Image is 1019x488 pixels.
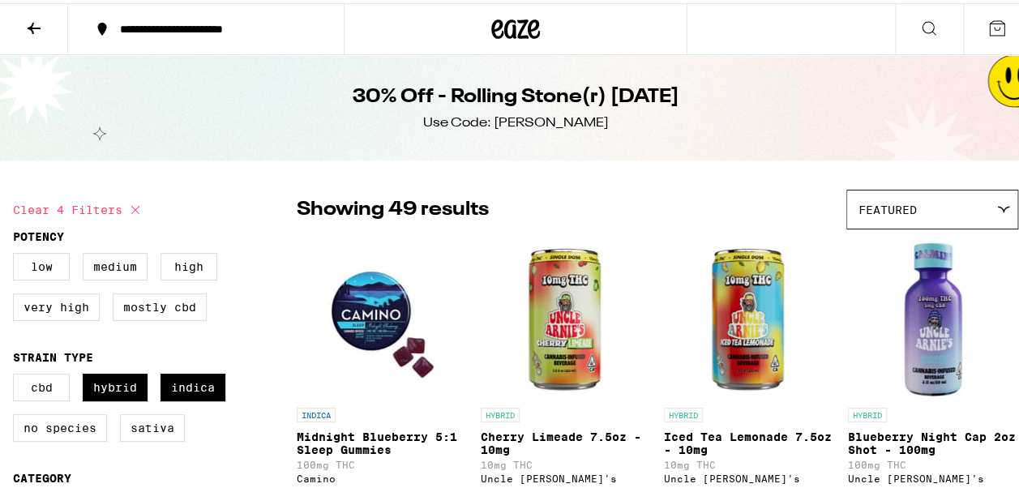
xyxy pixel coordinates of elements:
label: No Species [13,411,107,439]
legend: Potency [13,227,64,240]
img: Uncle Arnie's - Blueberry Night Cap 2oz Shot - 100mg [852,234,1014,396]
label: Mostly CBD [113,290,207,318]
div: Uncle [PERSON_NAME]'s [481,470,652,481]
label: CBD [13,370,70,398]
p: 10mg THC [664,456,835,467]
p: Iced Tea Lemonade 7.5oz - 10mg [664,427,835,453]
p: Midnight Blueberry 5:1 Sleep Gummies [297,427,468,453]
p: 10mg THC [481,456,652,467]
label: Sativa [120,411,185,439]
p: HYBRID [481,405,520,419]
img: Uncle Arnie's - Cherry Limeade 7.5oz - 10mg [485,234,647,396]
p: HYBRID [664,405,703,419]
span: Featured [858,200,917,213]
p: 100mg THC [848,456,1019,467]
p: HYBRID [848,405,887,419]
div: Camino [297,470,468,481]
span: Hi. Need any help? [10,11,117,24]
div: Uncle [PERSON_NAME]'s [848,470,1019,481]
button: Clear 4 filters [13,186,145,227]
p: 100mg THC [297,456,468,467]
legend: Strain Type [13,348,93,361]
div: Use Code: [PERSON_NAME] [423,111,609,129]
label: Hybrid [83,370,148,398]
p: INDICA [297,405,336,419]
label: Indica [161,370,225,398]
label: High [161,250,217,277]
div: Uncle [PERSON_NAME]'s [664,470,835,481]
label: Low [13,250,70,277]
p: Cherry Limeade 7.5oz - 10mg [481,427,652,453]
img: Camino - Midnight Blueberry 5:1 Sleep Gummies [301,234,463,396]
legend: Category [13,469,71,482]
label: Very High [13,290,100,318]
p: Blueberry Night Cap 2oz Shot - 100mg [848,427,1019,453]
h1: 30% Off - Rolling Stone(r) [DATE] [353,80,679,108]
p: Showing 49 results [297,193,489,220]
label: Medium [83,250,148,277]
img: Uncle Arnie's - Iced Tea Lemonade 7.5oz - 10mg [668,234,830,396]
